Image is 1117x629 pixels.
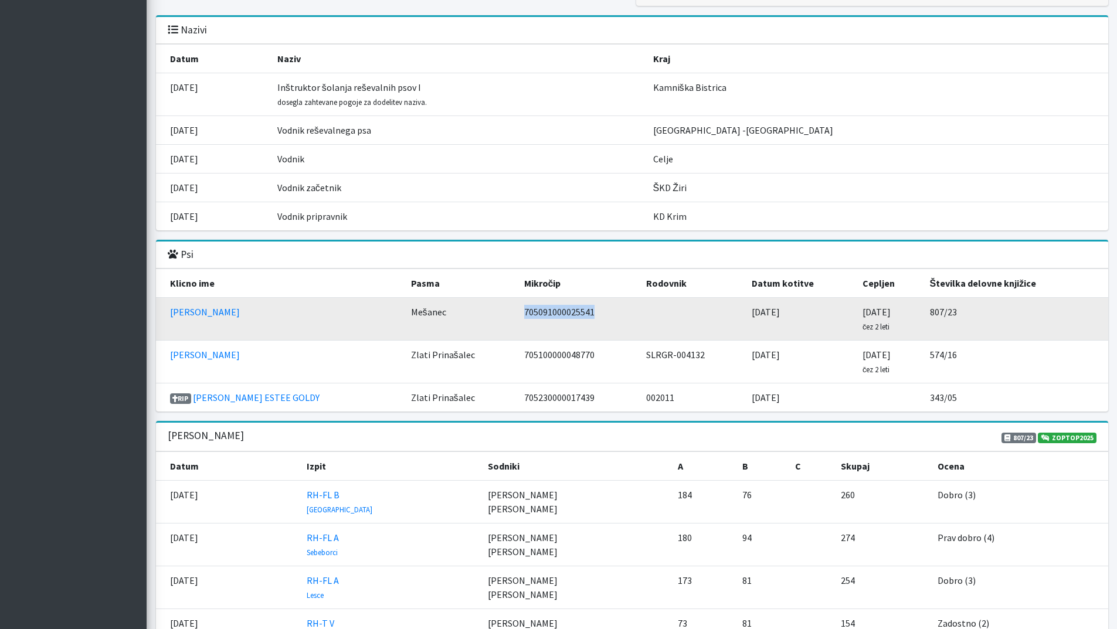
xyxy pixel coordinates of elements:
[404,383,517,412] td: Zlati Prinašalec
[745,383,855,412] td: [DATE]
[646,45,1108,73] th: Kraj
[270,145,646,174] td: Vodnik
[646,145,1108,174] td: Celje
[270,174,646,202] td: Vodnik začetnik
[646,202,1108,231] td: KD Krim
[923,298,1108,341] td: 807/23
[639,269,745,298] th: Rodovnik
[170,306,240,318] a: [PERSON_NAME]
[270,73,646,116] td: Inštruktor šolanja reševalnih psov I
[156,523,300,566] td: [DATE]
[156,202,270,231] td: [DATE]
[834,481,931,523] td: 260
[307,489,372,515] a: RH-FL B [GEOGRAPHIC_DATA]
[745,269,855,298] th: Datum kotitve
[834,523,931,566] td: 274
[307,532,339,557] a: RH-FL A Sebeborci
[923,383,1108,412] td: 343/05
[170,393,192,404] span: RIP
[646,116,1108,145] td: [GEOGRAPHIC_DATA] -[GEOGRAPHIC_DATA]
[931,523,1108,566] td: Prav dobro (4)
[1001,433,1036,443] span: 807/23
[671,523,735,566] td: 180
[307,590,324,600] small: Lesce
[168,249,193,261] h3: Psi
[156,45,270,73] th: Datum
[863,365,889,374] small: čez 2 leti
[735,523,789,566] td: 94
[931,566,1108,609] td: Dobro (3)
[517,341,640,383] td: 705100000048770
[277,97,427,107] small: dosegla zahtevane pogoje za dodelitev naziva.
[517,383,640,412] td: 705230000017439
[168,24,207,36] h3: Nazivi
[168,430,244,442] h3: [PERSON_NAME]
[307,574,339,600] a: RH-FL A Lesce
[855,341,923,383] td: [DATE]
[270,116,646,145] td: Vodnik reševalnega psa
[788,452,833,481] th: C
[834,452,931,481] th: Skupaj
[517,298,640,341] td: 705091000025541
[270,202,646,231] td: Vodnik pripravnik
[671,452,735,481] th: A
[404,298,517,341] td: Mešanec
[646,73,1108,116] td: Kamniška Bistrica
[735,481,789,523] td: 76
[307,548,338,557] small: Sebeborci
[481,566,671,609] td: [PERSON_NAME] [PERSON_NAME]
[300,452,481,481] th: Izpit
[481,452,671,481] th: Sodniki
[481,481,671,523] td: [PERSON_NAME] [PERSON_NAME]
[404,269,517,298] th: Pasma
[156,452,300,481] th: Datum
[863,322,889,331] small: čez 2 leti
[639,383,745,412] td: 002011
[923,269,1108,298] th: Številka delovne knjižice
[193,392,320,403] a: [PERSON_NAME] ESTEE GOLDY
[671,481,735,523] td: 184
[156,481,300,523] td: [DATE]
[855,269,923,298] th: Cepljen
[931,481,1108,523] td: Dobro (3)
[1038,433,1096,443] a: ZOPTOP2025
[481,523,671,566] td: [PERSON_NAME] [PERSON_NAME]
[404,341,517,383] td: Zlati Prinašalec
[735,566,789,609] td: 81
[307,505,372,514] small: [GEOGRAPHIC_DATA]
[517,269,640,298] th: Mikročip
[270,45,646,73] th: Naziv
[931,452,1108,481] th: Ocena
[639,341,745,383] td: SLRGR-004132
[170,349,240,361] a: [PERSON_NAME]
[834,566,931,609] td: 254
[745,341,855,383] td: [DATE]
[735,452,789,481] th: B
[923,341,1108,383] td: 574/16
[671,566,735,609] td: 173
[156,116,270,145] td: [DATE]
[156,145,270,174] td: [DATE]
[156,73,270,116] td: [DATE]
[156,269,404,298] th: Klicno ime
[156,174,270,202] td: [DATE]
[855,298,923,341] td: [DATE]
[646,174,1108,202] td: ŠKD Žiri
[156,566,300,609] td: [DATE]
[745,298,855,341] td: [DATE]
